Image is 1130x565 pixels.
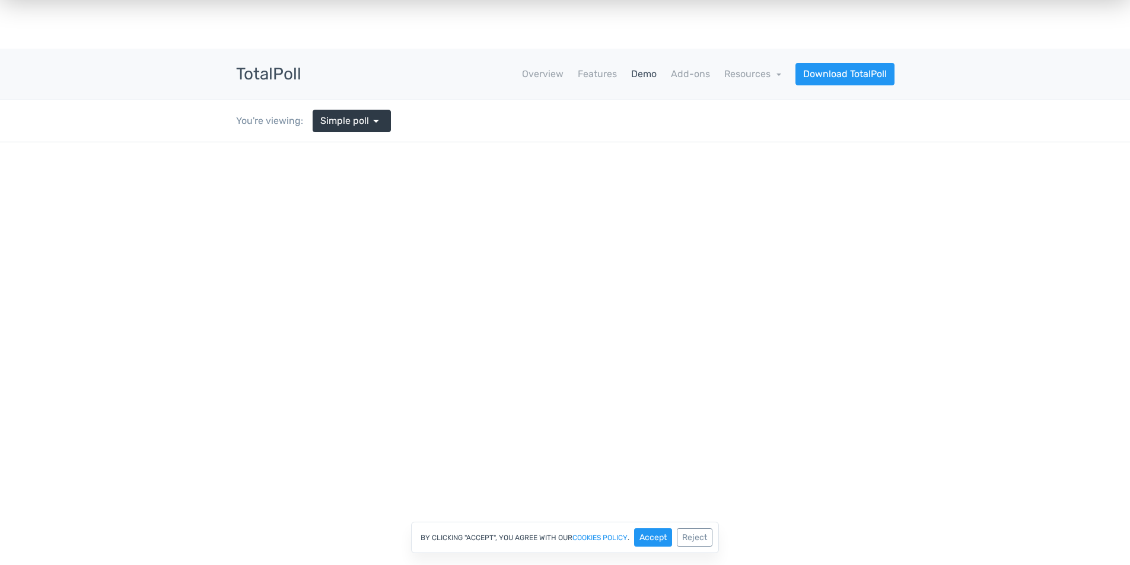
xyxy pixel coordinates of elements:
a: Simple poll arrow_drop_down [313,110,391,132]
div: By clicking "Accept", you agree with our . [411,522,719,553]
button: Reject [677,528,712,547]
a: Add-ons [671,67,710,81]
a: Demo [631,67,657,81]
div: You're viewing: [236,114,313,128]
a: Download TotalPoll [795,63,895,85]
a: Features [578,67,617,81]
a: Resources [724,68,781,79]
h3: TotalPoll [236,65,301,84]
span: arrow_drop_down [369,114,383,128]
span: Simple poll [320,114,369,128]
button: Accept [634,528,672,547]
a: cookies policy [572,534,628,541]
a: Overview [522,67,564,81]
